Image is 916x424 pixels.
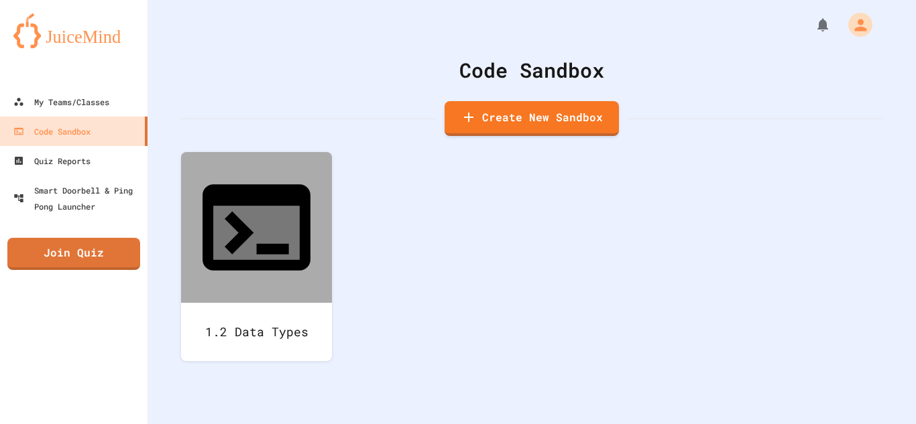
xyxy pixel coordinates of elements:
div: Code Sandbox [181,55,882,85]
img: logo-orange.svg [13,13,134,48]
div: Quiz Reports [13,153,91,169]
div: My Teams/Classes [13,94,109,110]
div: My Notifications [790,13,834,36]
div: 1.2 Data Types [181,303,332,361]
div: My Account [834,9,876,40]
div: Smart Doorbell & Ping Pong Launcher [13,182,142,214]
a: Create New Sandbox [445,101,619,136]
a: 1.2 Data Types [181,152,332,361]
div: Code Sandbox [13,123,91,139]
a: Join Quiz [7,238,140,270]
